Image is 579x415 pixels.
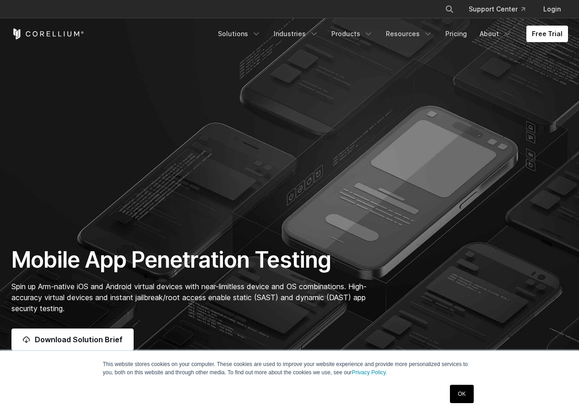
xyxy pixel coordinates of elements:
a: Login [536,1,568,17]
div: Navigation Menu [434,1,568,17]
a: Download Solution Brief [11,329,134,350]
a: OK [450,385,473,403]
a: Industries [268,26,324,42]
a: About [474,26,517,42]
a: Products [326,26,379,42]
p: This website stores cookies on your computer. These cookies are used to improve your website expe... [103,360,476,377]
a: Corellium Home [11,28,84,39]
a: Privacy Policy. [352,369,387,376]
a: Free Trial [526,26,568,42]
button: Search [441,1,458,17]
a: Solutions [212,26,266,42]
h1: Mobile App Penetration Testing [11,246,376,274]
a: Pricing [440,26,472,42]
span: Spin up Arm-native iOS and Android virtual devices with near-limitless device and OS combinations... [11,282,367,313]
div: Navigation Menu [212,26,568,42]
span: Download Solution Brief [35,334,123,345]
a: Resources [380,26,438,42]
a: Support Center [461,1,532,17]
